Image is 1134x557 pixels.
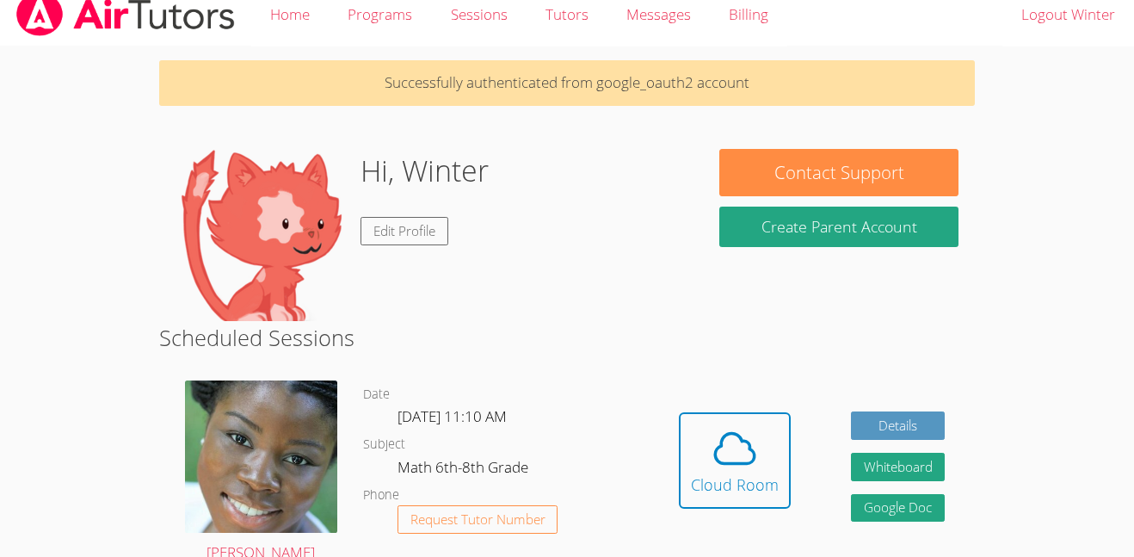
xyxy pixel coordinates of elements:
[361,217,448,245] a: Edit Profile
[719,207,958,247] button: Create Parent Account
[363,384,390,405] dt: Date
[398,505,558,534] button: Request Tutor Number
[159,60,976,106] p: Successfully authenticated from google_oauth2 account
[691,473,779,497] div: Cloud Room
[398,455,532,485] dd: Math 6th-8th Grade
[410,513,545,526] span: Request Tutor Number
[851,494,946,523] a: Google Doc
[719,149,958,196] button: Contact Support
[175,149,347,321] img: default.png
[851,412,946,440] a: Details
[363,434,405,455] dt: Subject
[185,381,337,533] img: 1000004422.jpg
[679,412,791,509] button: Cloud Room
[851,453,946,481] button: Whiteboard
[398,406,507,426] span: [DATE] 11:10 AM
[363,485,399,506] dt: Phone
[159,321,976,354] h2: Scheduled Sessions
[626,4,691,24] span: Messages
[361,149,489,193] h1: Hi, Winter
